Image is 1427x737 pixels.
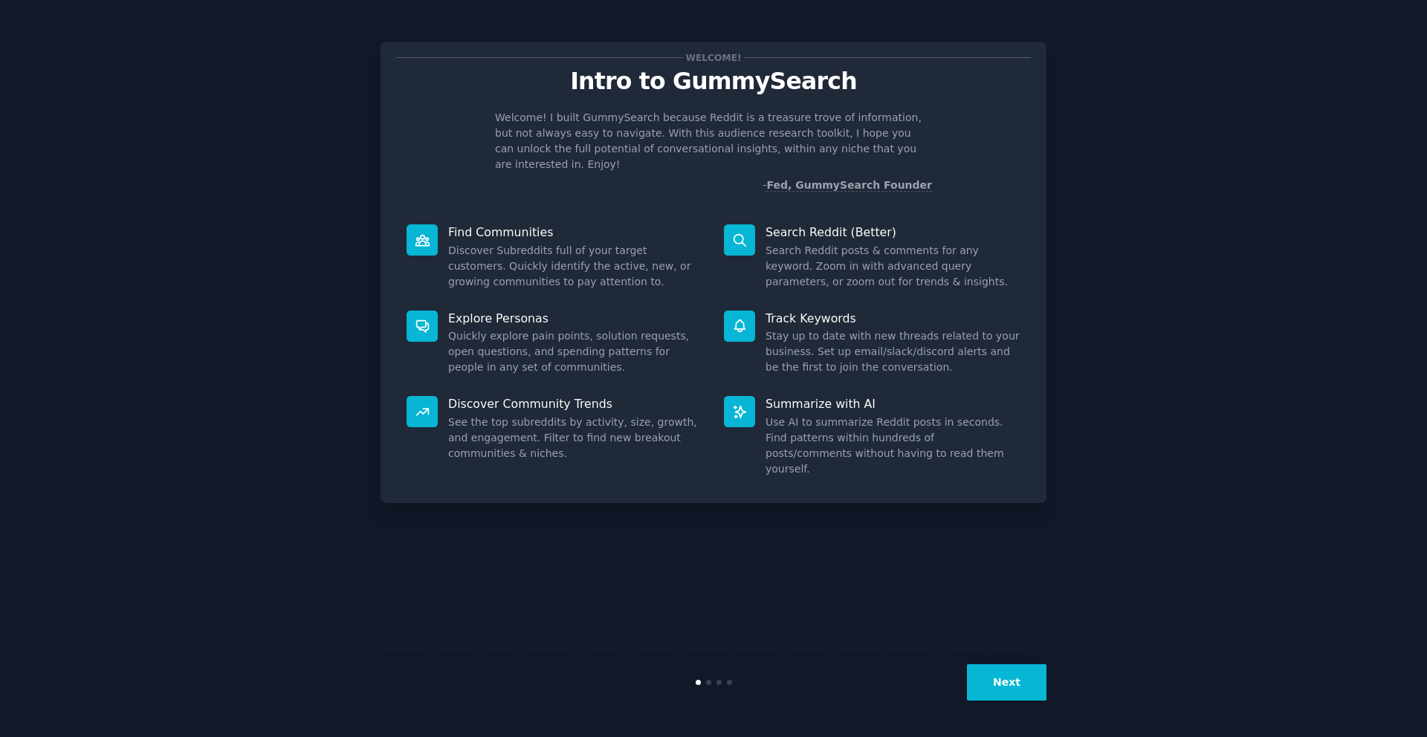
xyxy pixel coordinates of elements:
dd: Quickly explore pain points, solution requests, open questions, and spending patterns for people ... [448,328,703,375]
p: Welcome! I built GummySearch because Reddit is a treasure trove of information, but not always ea... [495,110,932,172]
a: Fed, GummySearch Founder [766,179,932,192]
p: Track Keywords [766,311,1020,326]
dd: Use AI to summarize Reddit posts in seconds. Find patterns within hundreds of posts/comments with... [766,415,1020,477]
dd: Stay up to date with new threads related to your business. Set up email/slack/discord alerts and ... [766,328,1020,375]
p: Intro to GummySearch [396,68,1031,94]
dd: Search Reddit posts & comments for any keyword. Zoom in with advanced query parameters, or zoom o... [766,243,1020,290]
div: - [763,178,932,193]
dd: Discover Subreddits full of your target customers. Quickly identify the active, new, or growing c... [448,243,703,290]
p: Discover Community Trends [448,396,703,412]
span: Welcome! [683,50,744,65]
p: Find Communities [448,224,703,240]
dd: See the top subreddits by activity, size, growth, and engagement. Filter to find new breakout com... [448,415,703,461]
button: Next [967,664,1046,701]
p: Explore Personas [448,311,703,326]
p: Search Reddit (Better) [766,224,1020,240]
p: Summarize with AI [766,396,1020,412]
